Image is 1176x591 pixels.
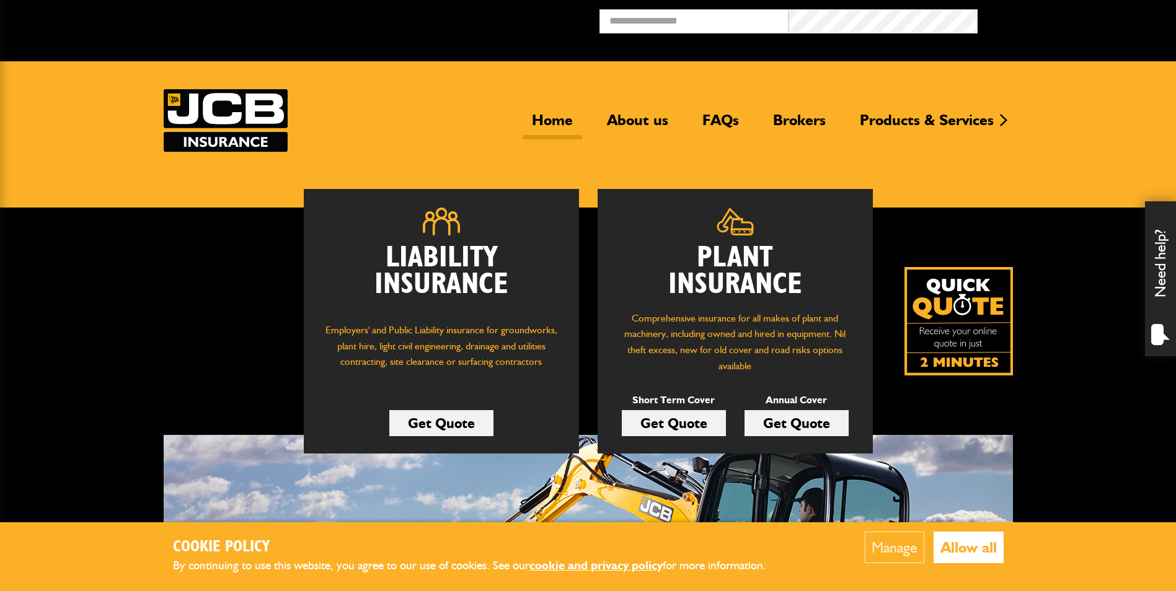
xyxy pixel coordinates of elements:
button: Broker Login [978,9,1167,28]
p: Comprehensive insurance for all makes of plant and machinery, including owned and hired in equipm... [616,310,854,374]
img: Quick Quote [904,267,1013,375]
h2: Cookie Policy [173,538,787,557]
a: Get Quote [389,410,493,436]
a: Get Quote [622,410,726,436]
p: Annual Cover [745,392,849,408]
div: Need help? [1145,201,1176,356]
p: By continuing to use this website, you agree to our use of cookies. See our for more information. [173,556,787,576]
a: Get your insurance quote isn just 2-minutes [904,267,1013,375]
button: Manage [865,532,924,563]
img: JCB Insurance Services logo [164,89,288,152]
a: FAQs [693,111,748,139]
h2: Plant Insurance [616,245,854,298]
button: Allow all [934,532,1004,563]
a: Home [523,111,582,139]
p: Short Term Cover [622,392,726,408]
a: cookie and privacy policy [529,558,663,572]
a: Products & Services [851,111,1003,139]
p: Employers' and Public Liability insurance for groundworks, plant hire, light civil engineering, d... [322,322,560,382]
h2: Liability Insurance [322,245,560,310]
a: Get Quote [745,410,849,436]
a: About us [598,111,678,139]
a: Brokers [764,111,835,139]
a: JCB Insurance Services [164,89,288,152]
